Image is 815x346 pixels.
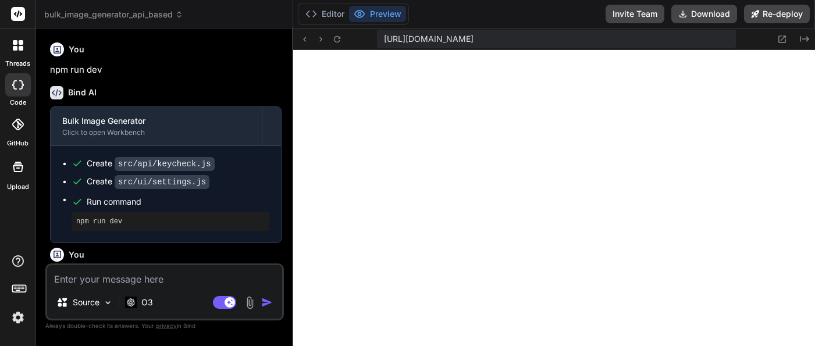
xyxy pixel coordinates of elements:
[243,296,257,309] img: attachment
[45,320,284,331] p: Always double-check its answers. Your in Bind
[87,158,215,170] div: Create
[51,107,262,145] button: Bulk Image GeneratorClick to open Workbench
[76,217,265,226] pre: npm run dev
[50,63,282,77] p: npm run dev
[293,50,815,346] iframe: Preview
[141,297,153,308] p: O3
[69,44,84,55] h6: You
[87,176,209,188] div: Create
[261,297,273,308] img: icon
[671,5,737,23] button: Download
[10,98,26,108] label: code
[7,138,29,148] label: GitHub
[115,157,215,171] code: src/api/keycheck.js
[73,297,99,308] p: Source
[62,115,250,127] div: Bulk Image Generator
[384,33,474,45] span: [URL][DOMAIN_NAME]
[156,322,177,329] span: privacy
[115,175,209,189] code: src/ui/settings.js
[125,297,137,308] img: O3
[87,196,269,208] span: Run command
[744,5,810,23] button: Re-deploy
[68,87,97,98] h6: Bind AI
[5,59,30,69] label: threads
[44,9,183,20] span: bulk_image_generator_api_based
[301,6,349,22] button: Editor
[69,249,84,261] h6: You
[606,5,664,23] button: Invite Team
[62,128,250,137] div: Click to open Workbench
[7,182,29,192] label: Upload
[349,6,406,22] button: Preview
[8,308,28,327] img: settings
[103,298,113,308] img: Pick Models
